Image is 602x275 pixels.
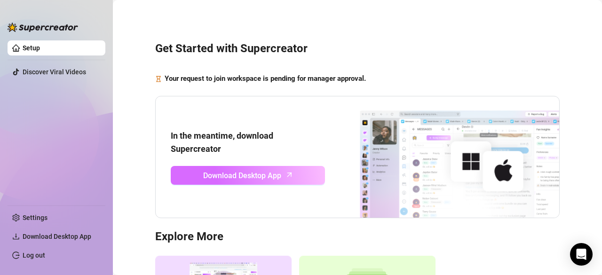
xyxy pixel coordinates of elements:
[203,170,281,181] span: Download Desktop App
[23,233,91,240] span: Download Desktop App
[325,96,559,218] img: download app
[570,243,593,266] div: Open Intercom Messenger
[23,44,40,52] a: Setup
[23,214,48,221] a: Settings
[8,23,78,32] img: logo-BBDzfeDw.svg
[155,41,560,56] h3: Get Started with Supercreator
[284,169,295,180] span: arrow-up
[12,233,20,240] span: download
[23,251,45,259] a: Log out
[171,131,273,154] strong: In the meantime, download Supercreator
[155,229,560,244] h3: Explore More
[155,73,162,85] span: hourglass
[171,166,325,185] a: Download Desktop Apparrow-up
[23,68,86,76] a: Discover Viral Videos
[165,74,366,83] strong: Your request to join workspace is pending for manager approval.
